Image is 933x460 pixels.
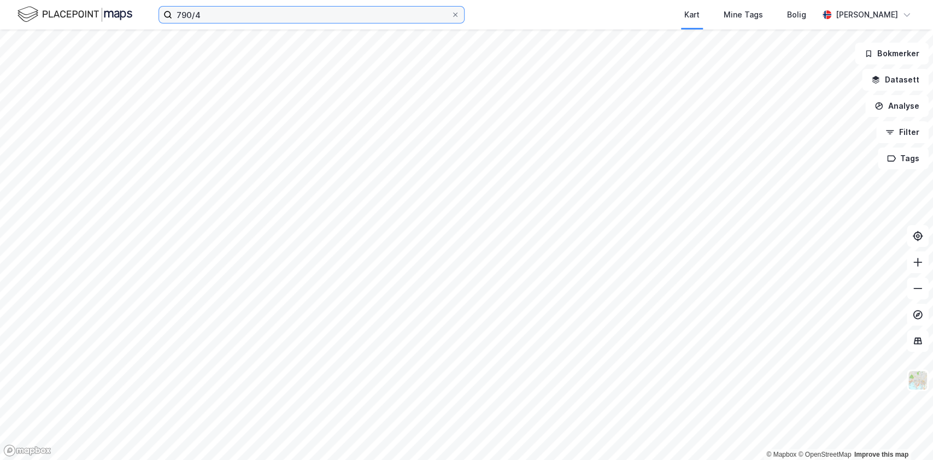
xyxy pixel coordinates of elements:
button: Datasett [862,69,929,91]
button: Analyse [865,95,929,117]
div: Kart [684,8,700,21]
a: OpenStreetMap [798,451,851,458]
input: Søk på adresse, matrikkel, gårdeiere, leietakere eller personer [172,7,451,23]
a: Mapbox homepage [3,444,51,457]
button: Bokmerker [855,43,929,64]
div: Bolig [787,8,806,21]
button: Filter [876,121,929,143]
div: [PERSON_NAME] [836,8,898,21]
img: Z [907,370,928,391]
button: Tags [878,148,929,169]
a: Improve this map [854,451,908,458]
div: Mine Tags [724,8,763,21]
div: Kontrollprogram for chat [878,408,933,460]
img: logo.f888ab2527a4732fd821a326f86c7f29.svg [17,5,132,24]
a: Mapbox [766,451,796,458]
iframe: Chat Widget [878,408,933,460]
